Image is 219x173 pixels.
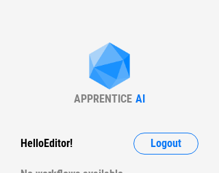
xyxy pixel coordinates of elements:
[151,138,181,149] span: Logout
[136,92,145,105] div: AI
[21,133,73,155] div: Hello Editor !
[133,133,198,155] button: Logout
[74,92,132,105] div: APPRENTICE
[82,42,137,92] img: Apprentice AI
